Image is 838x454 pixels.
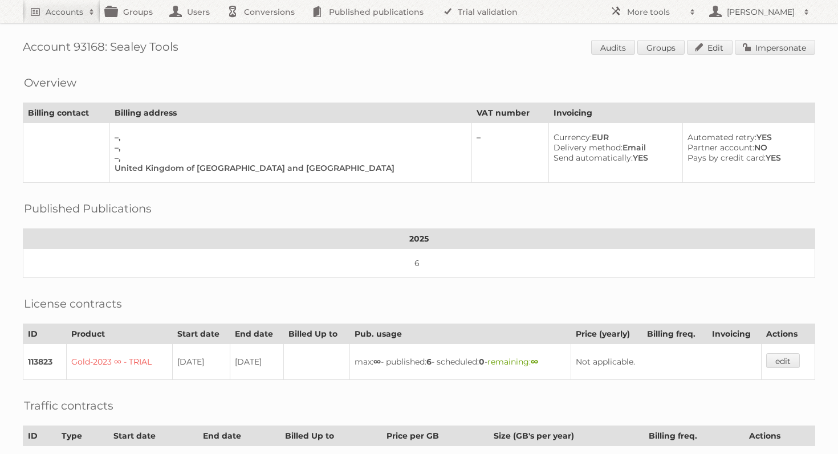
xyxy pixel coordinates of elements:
strong: ∞ [531,357,538,367]
span: Currency: [554,132,592,142]
th: Price (yearly) [571,324,642,344]
h2: More tools [627,6,684,18]
th: Billing freq. [642,324,707,344]
th: Invoicing [548,103,815,123]
div: Email [554,142,673,153]
td: 113823 [23,344,67,380]
th: End date [230,324,284,344]
h1: Account 93168: Sealey Tools [23,40,815,57]
th: Pub. usage [349,324,571,344]
td: – [471,123,548,183]
th: Price per GB [381,426,489,446]
strong: ∞ [373,357,381,367]
a: Audits [591,40,635,55]
th: Product [67,324,173,344]
h2: [PERSON_NAME] [724,6,798,18]
span: remaining: [487,357,538,367]
th: 2025 [23,229,815,249]
h2: Accounts [46,6,83,18]
span: Automated retry: [688,132,756,142]
td: Not applicable. [571,344,761,380]
th: End date [198,426,280,446]
td: [DATE] [230,344,284,380]
th: Billing address [110,103,471,123]
a: Edit [687,40,733,55]
th: Start date [108,426,198,446]
th: Billing freq. [644,426,745,446]
h2: Published Publications [24,200,152,217]
td: [DATE] [172,344,230,380]
span: Send automatically: [554,153,633,163]
h2: License contracts [24,295,122,312]
th: Start date [172,324,230,344]
div: YES [554,153,673,163]
th: ID [23,324,67,344]
div: NO [688,142,806,153]
div: –, [115,153,462,163]
h2: Traffic contracts [24,397,113,414]
th: Invoicing [707,324,761,344]
div: United Kingdom of [GEOGRAPHIC_DATA] and [GEOGRAPHIC_DATA] [115,163,462,173]
td: Gold-2023 ∞ - TRIAL [67,344,173,380]
a: Impersonate [735,40,815,55]
div: YES [688,153,806,163]
a: Groups [637,40,685,55]
th: Billed Up to [284,324,349,344]
div: YES [688,132,806,142]
th: Billed Up to [280,426,382,446]
td: 6 [23,249,815,278]
th: Billing contact [23,103,110,123]
th: Size (GB's per year) [489,426,644,446]
span: Delivery method: [554,142,623,153]
span: Pays by credit card: [688,153,766,163]
th: Type [56,426,108,446]
div: –, [115,142,462,153]
th: VAT number [471,103,548,123]
div: –, [115,132,462,142]
th: ID [23,426,57,446]
strong: 0 [479,357,485,367]
th: Actions [744,426,815,446]
span: Partner account: [688,142,754,153]
strong: 6 [426,357,432,367]
td: max: - published: - scheduled: - [349,344,571,380]
a: edit [766,353,800,368]
h2: Overview [24,74,76,91]
div: EUR [554,132,673,142]
th: Actions [762,324,815,344]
